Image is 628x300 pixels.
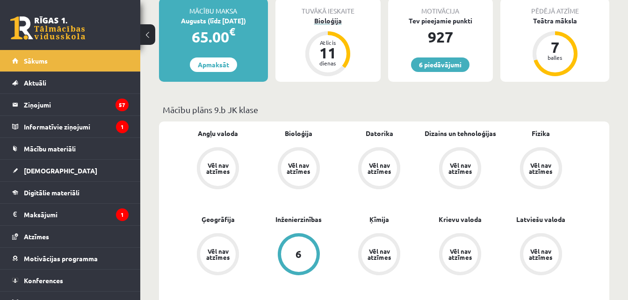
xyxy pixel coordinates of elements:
i: 57 [115,99,129,111]
div: Vēl nav atzīmes [528,162,554,174]
a: Vēl nav atzīmes [420,233,501,277]
div: balles [541,55,569,60]
a: Inženierzinības [275,214,322,224]
div: Vēl nav atzīmes [366,248,392,260]
div: 7 [541,40,569,55]
a: Vēl nav atzīmes [420,147,501,191]
a: Vēl nav atzīmes [500,147,581,191]
a: Digitālie materiāli [12,182,129,203]
a: Rīgas 1. Tālmācības vidusskola [10,16,85,40]
div: Vēl nav atzīmes [447,162,473,174]
div: dienas [314,60,342,66]
legend: Maksājumi [24,204,129,225]
span: Atzīmes [24,232,49,241]
a: 6 [259,233,339,277]
span: Mācību materiāli [24,144,76,153]
div: 927 [388,26,493,48]
a: Bioloģija [285,129,312,138]
a: Angļu valoda [198,129,238,138]
span: Aktuāli [24,79,46,87]
div: Vēl nav atzīmes [366,162,392,174]
a: [DEMOGRAPHIC_DATA] [12,160,129,181]
p: Mācību plāns 9.b JK klase [163,103,606,116]
div: Augusts (līdz [DATE]) [159,16,268,26]
a: Aktuāli [12,72,129,93]
div: 65.00 [159,26,268,48]
a: Dizains un tehnoloģijas [425,129,496,138]
a: Vēl nav atzīmes [259,147,339,191]
span: € [229,25,235,38]
span: Sākums [24,57,48,65]
div: Atlicis [314,40,342,45]
a: Vēl nav atzīmes [178,233,259,277]
a: Sākums [12,50,129,71]
a: Motivācijas programma [12,248,129,269]
a: Ziņojumi57 [12,94,129,115]
span: Motivācijas programma [24,254,98,263]
span: Konferences [24,276,63,285]
a: Bioloģija Atlicis 11 dienas [275,16,381,78]
legend: Informatīvie ziņojumi [24,116,129,137]
div: Vēl nav atzīmes [205,248,231,260]
a: Teātra māksla 7 balles [500,16,609,78]
div: Teātra māksla [500,16,609,26]
a: Vēl nav atzīmes [339,147,420,191]
a: Maksājumi1 [12,204,129,225]
span: Digitālie materiāli [24,188,79,197]
a: Fizika [532,129,550,138]
a: Vēl nav atzīmes [178,147,259,191]
legend: Ziņojumi [24,94,129,115]
div: Vēl nav atzīmes [205,162,231,174]
a: Latviešu valoda [516,214,565,224]
a: Mācību materiāli [12,138,129,159]
a: Krievu valoda [439,214,482,224]
div: 11 [314,45,342,60]
div: Bioloģija [275,16,381,26]
div: Vēl nav atzīmes [286,162,312,174]
a: Ģeogrāfija [202,214,235,224]
div: 6 [296,249,302,259]
a: Vēl nav atzīmes [500,233,581,277]
a: Ķīmija [369,214,389,224]
a: Informatīvie ziņojumi1 [12,116,129,137]
a: Datorika [366,129,393,138]
div: Tev pieejamie punkti [388,16,493,26]
a: 6 piedāvājumi [411,57,469,72]
i: 1 [116,121,129,133]
span: [DEMOGRAPHIC_DATA] [24,166,97,175]
div: Vēl nav atzīmes [528,248,554,260]
i: 1 [116,208,129,221]
a: Apmaksāt [190,57,237,72]
div: Vēl nav atzīmes [447,248,473,260]
a: Vēl nav atzīmes [339,233,420,277]
a: Konferences [12,270,129,291]
a: Atzīmes [12,226,129,247]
